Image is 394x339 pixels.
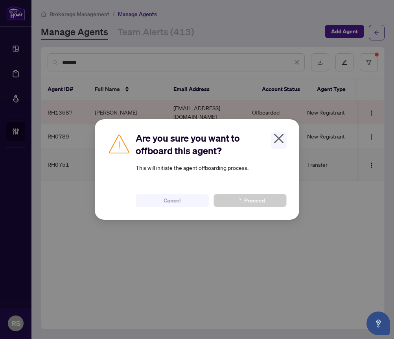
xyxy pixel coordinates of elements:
button: Proceed [214,194,287,207]
button: Cancel [136,194,209,207]
h2: Are you sure you want to offboard this agent? [136,132,287,157]
article: This will initiate the agent offboarding process. [136,163,287,172]
img: Caution Icon [107,132,131,155]
button: Open asap [366,312,390,335]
